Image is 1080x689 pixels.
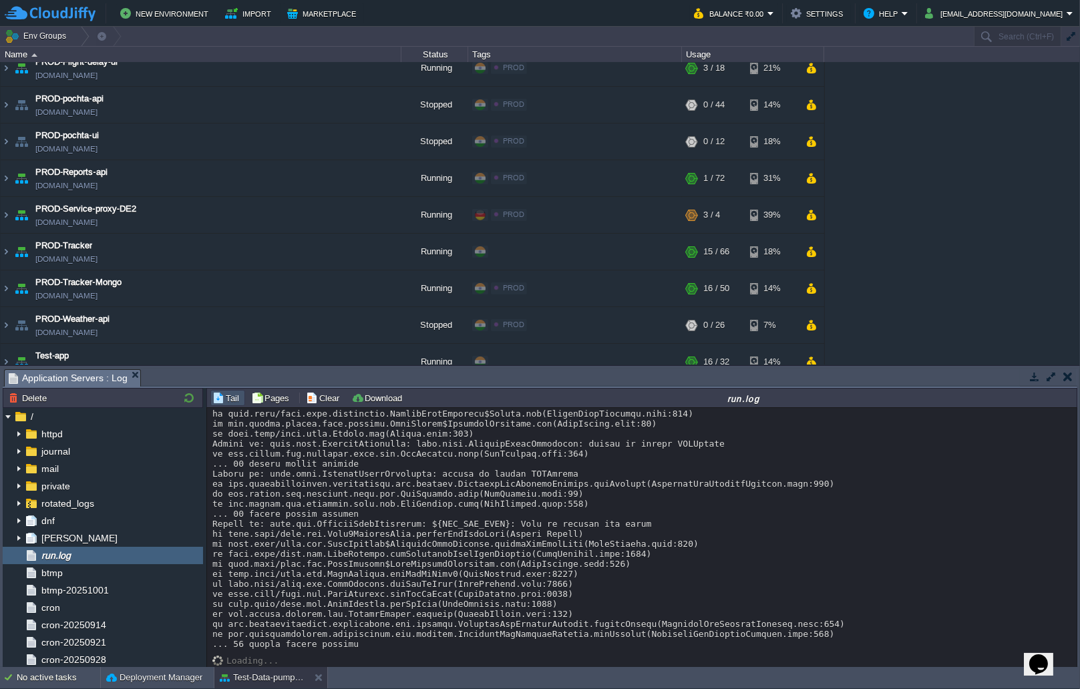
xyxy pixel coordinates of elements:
[351,392,406,404] button: Download
[35,202,136,216] a: PROD-Service-proxy-DE2
[703,270,729,306] div: 16 / 50
[503,174,524,182] span: PROD
[401,307,468,343] div: Stopped
[9,370,128,387] span: Application Servers : Log
[469,47,681,62] div: Tags
[703,197,720,233] div: 3 / 4
[1,197,11,233] img: AMDAwAAAACH5BAEAAAAALAAAAAABAAEAAAICRAEAOw==
[683,47,824,62] div: Usage
[306,392,343,404] button: Clear
[791,5,847,21] button: Settings
[503,100,524,108] span: PROD
[12,124,31,160] img: AMDAwAAAACH5BAEAAAAALAAAAAABAAEAAAICRAEAOw==
[12,87,31,123] img: AMDAwAAAACH5BAEAAAAALAAAAAABAAEAAAICRAEAOw==
[39,428,65,440] a: httpd
[17,667,100,688] div: No active tasks
[35,105,98,119] a: [DOMAIN_NAME]
[750,87,793,123] div: 14%
[220,671,304,684] button: Test-Data-pump-service-api
[35,55,118,69] a: PROD-Flight-delay-ui
[35,349,69,363] a: Test-app
[401,87,468,123] div: Stopped
[226,656,279,666] div: Loading...
[35,363,98,376] a: [DOMAIN_NAME]
[35,276,122,289] a: PROD-Tracker-Mongo
[12,344,31,380] img: AMDAwAAAACH5BAEAAAAALAAAAAABAAEAAAICRAEAOw==
[35,92,104,105] a: PROD-pochta-api
[1,234,11,270] img: AMDAwAAAACH5BAEAAAAALAAAAAABAAEAAAICRAEAOw==
[1,160,11,196] img: AMDAwAAAACH5BAEAAAAALAAAAAABAAEAAAICRAEAOw==
[39,480,72,492] a: private
[703,307,725,343] div: 0 / 26
[39,549,73,561] span: run.log
[251,392,293,404] button: Pages
[35,179,98,192] span: [DOMAIN_NAME]
[703,344,729,380] div: 16 / 32
[12,50,31,86] img: AMDAwAAAACH5BAEAAAAALAAAAAABAAEAAAICRAEAOw==
[401,124,468,160] div: Stopped
[9,392,51,404] button: Delete
[703,50,725,86] div: 3 / 18
[503,210,524,218] span: PROD
[39,584,111,596] a: btmp-20251001
[35,239,92,252] a: PROD-Tracker
[212,392,243,404] button: Tail
[503,137,524,145] span: PROD
[39,497,96,509] a: rotated_logs
[1,124,11,160] img: AMDAwAAAACH5BAEAAAAALAAAAAABAAEAAAICRAEAOw==
[12,307,31,343] img: AMDAwAAAACH5BAEAAAAALAAAAAABAAEAAAICRAEAOw==
[1,50,11,86] img: AMDAwAAAACH5BAEAAAAALAAAAAABAAEAAAICRAEAOw==
[31,53,37,57] img: AMDAwAAAACH5BAEAAAAALAAAAAABAAEAAAICRAEAOw==
[39,654,108,666] span: cron-20250928
[39,445,72,457] a: journal
[12,270,31,306] img: AMDAwAAAACH5BAEAAAAALAAAAAABAAEAAAICRAEAOw==
[401,50,468,86] div: Running
[503,320,524,328] span: PROD
[401,270,468,306] div: Running
[35,326,98,339] a: [DOMAIN_NAME]
[1024,636,1067,676] iframe: chat widget
[750,344,793,380] div: 14%
[750,307,793,343] div: 7%
[35,312,110,326] span: PROD-Weather-api
[39,532,120,544] a: [PERSON_NAME]
[35,216,98,229] a: [DOMAIN_NAME]
[35,166,108,179] a: PROD-Reports-api
[703,160,725,196] div: 1 / 72
[39,567,65,579] span: btmp
[694,5,767,21] button: Balance ₹0.00
[1,270,11,306] img: AMDAwAAAACH5BAEAAAAALAAAAAABAAEAAAICRAEAOw==
[212,656,226,666] img: AMDAwAAAACH5BAEAAAAALAAAAAABAAEAAAICRAEAOw==
[225,5,275,21] button: Import
[864,5,902,21] button: Help
[35,129,99,142] span: PROD-pochta-ui
[750,160,793,196] div: 31%
[35,289,98,302] a: [DOMAIN_NAME]
[401,234,468,270] div: Running
[39,515,57,527] a: dnf
[39,463,61,475] a: mail
[401,160,468,196] div: Running
[106,671,202,684] button: Deployment Manager
[750,234,793,270] div: 18%
[750,50,793,86] div: 21%
[120,5,212,21] button: New Environment
[39,619,108,631] span: cron-20250914
[5,5,96,22] img: CloudJiffy
[703,87,725,123] div: 0 / 44
[750,124,793,160] div: 18%
[39,602,62,614] a: cron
